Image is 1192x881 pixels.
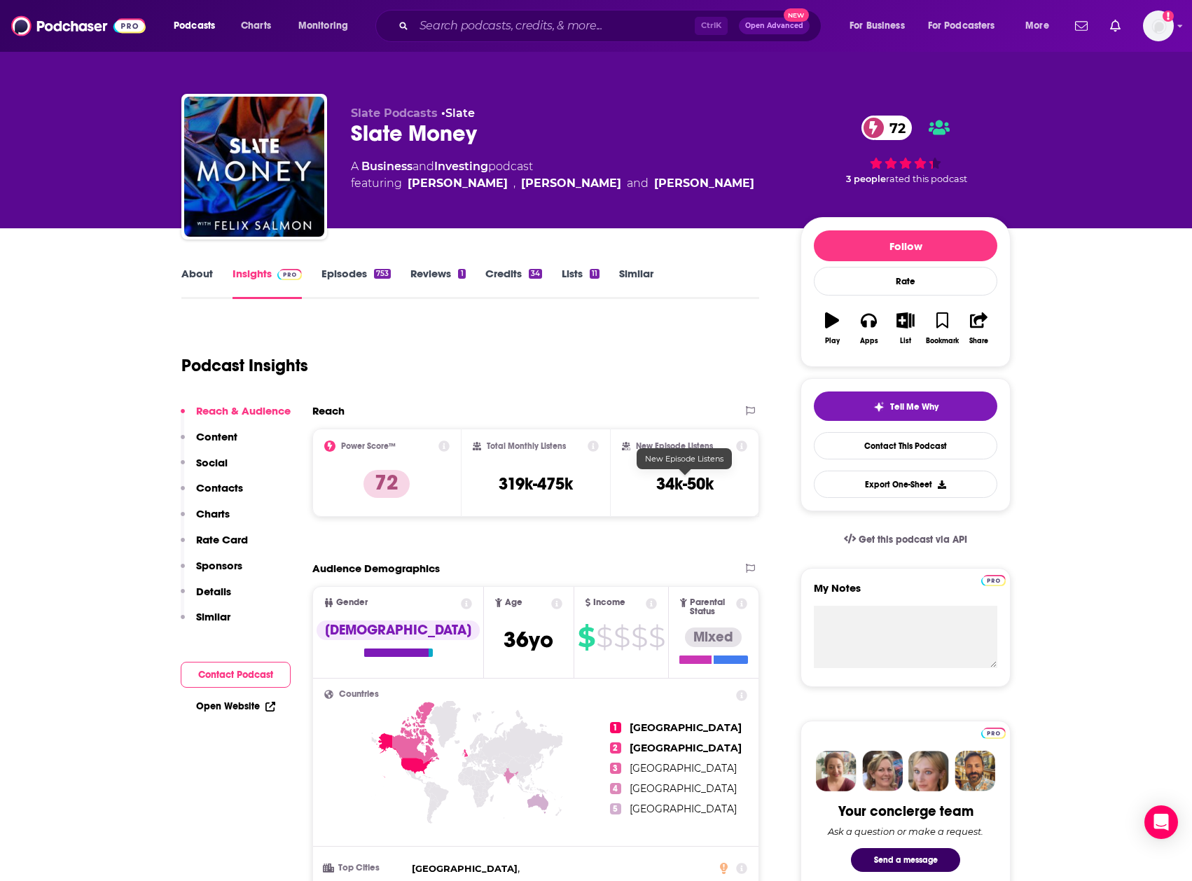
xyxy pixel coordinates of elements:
[630,782,737,795] span: [GEOGRAPHIC_DATA]
[487,441,566,451] h2: Total Monthly Listens
[1016,15,1067,37] button: open menu
[181,559,242,585] button: Sponsors
[11,13,146,39] a: Podchaser - Follow, Share and Rate Podcasts
[814,432,997,459] a: Contact This Podcast
[610,763,621,774] span: 3
[445,106,475,120] a: Slate
[196,404,291,417] p: Reach & Audience
[196,507,230,520] p: Charts
[814,471,997,498] button: Export One-Sheet
[955,751,995,791] img: Jon Profile
[578,626,595,648] span: $
[610,783,621,794] span: 4
[851,848,960,872] button: Send a message
[412,861,520,877] span: ,
[196,700,275,712] a: Open Website
[410,267,465,299] a: Reviews1
[627,175,649,192] span: and
[801,106,1011,193] div: 72 3 peoplerated this podcast
[850,16,905,36] span: For Business
[1143,11,1174,41] span: Logged in as gmalloy
[631,626,647,648] span: $
[981,728,1006,739] img: Podchaser Pro
[499,473,573,494] h3: 319k-475k
[861,116,913,140] a: 72
[196,533,248,546] p: Rate Card
[181,355,308,376] h1: Podcast Insights
[610,803,621,814] span: 5
[317,620,480,640] div: [DEMOGRAPHIC_DATA]
[887,303,924,354] button: List
[174,16,215,36] span: Podcasts
[656,473,714,494] h3: 34k-50k
[351,175,754,192] span: featuring
[875,116,913,140] span: 72
[181,662,291,688] button: Contact Podcast
[562,267,600,299] a: Lists11
[196,559,242,572] p: Sponsors
[596,626,612,648] span: $
[919,15,1016,37] button: open menu
[961,303,997,354] button: Share
[928,16,995,36] span: For Podcasters
[196,430,237,443] p: Content
[814,581,997,606] label: My Notes
[840,15,922,37] button: open menu
[630,803,737,815] span: [GEOGRAPHIC_DATA]
[619,267,653,299] a: Similar
[164,15,233,37] button: open menu
[277,269,302,280] img: Podchaser Pro
[184,97,324,237] img: Slate Money
[862,751,903,791] img: Barbara Profile
[505,598,522,607] span: Age
[846,174,886,184] span: 3 people
[614,626,630,648] span: $
[1143,11,1174,41] button: Show profile menu
[241,16,271,36] span: Charts
[924,303,960,354] button: Bookmark
[458,269,465,279] div: 1
[529,269,542,279] div: 34
[504,626,553,653] span: 36 yo
[1069,14,1093,38] a: Show notifications dropdown
[312,562,440,575] h2: Audience Demographics
[434,160,488,173] a: Investing
[814,267,997,296] div: Rate
[630,742,742,754] span: [GEOGRAPHIC_DATA]
[351,106,438,120] span: Slate Podcasts
[814,391,997,421] button: tell me why sparkleTell Me Why
[981,573,1006,586] a: Pro website
[890,401,938,412] span: Tell Me Why
[181,585,231,611] button: Details
[233,267,302,299] a: InsightsPodchaser Pro
[969,337,988,345] div: Share
[336,598,368,607] span: Gender
[196,610,230,623] p: Similar
[289,15,366,37] button: open menu
[196,585,231,598] p: Details
[860,337,878,345] div: Apps
[441,106,475,120] span: •
[321,267,391,299] a: Episodes753
[645,454,723,464] span: New Episode Listens
[521,175,621,192] a: Felix Salmon
[1104,14,1126,38] a: Show notifications dropdown
[850,303,887,354] button: Apps
[341,441,396,451] h2: Power Score™
[649,626,665,648] span: $
[312,404,345,417] h2: Reach
[859,534,967,546] span: Get this podcast via API
[610,722,621,733] span: 1
[886,174,967,184] span: rated this podcast
[981,575,1006,586] img: Podchaser Pro
[590,269,600,279] div: 11
[363,470,410,498] p: 72
[485,267,542,299] a: Credits34
[181,610,230,636] button: Similar
[389,10,835,42] div: Search podcasts, credits, & more...
[816,751,857,791] img: Sydney Profile
[1144,805,1178,839] div: Open Intercom Messenger
[181,267,213,299] a: About
[784,8,809,22] span: New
